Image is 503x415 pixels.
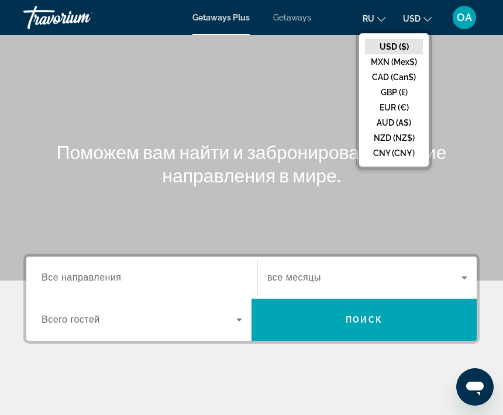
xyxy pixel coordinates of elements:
span: ru [363,14,374,23]
span: Все направления [42,272,122,282]
button: NZD (NZ$) [365,130,423,146]
button: GBP (£) [365,85,423,100]
a: Travorium [23,2,140,33]
span: OA [457,12,472,23]
button: AUD (A$) [365,115,423,130]
span: все месяцы [267,272,321,282]
h1: Поможем вам найти и забронировать лучшие направления в мире. [32,140,471,187]
button: EUR (€) [365,100,423,115]
span: Поиск [346,315,383,324]
button: CNY (CN¥) [365,146,423,161]
a: Getaways [273,13,311,22]
button: MXN (Mex$) [365,54,423,70]
button: USD ($) [365,39,423,54]
button: User Menu [449,5,480,30]
div: Search widget [26,257,477,341]
button: Change currency [403,10,432,27]
input: Select destination [42,271,242,285]
iframe: Кнопка запуска окна обмена сообщениями [456,368,494,406]
button: CAD (Can$) [365,70,423,85]
a: Getaways Plus [192,13,250,22]
span: USD [403,14,421,23]
button: Change language [363,10,385,27]
button: Search [251,299,477,341]
span: Всего гостей [42,314,100,324]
